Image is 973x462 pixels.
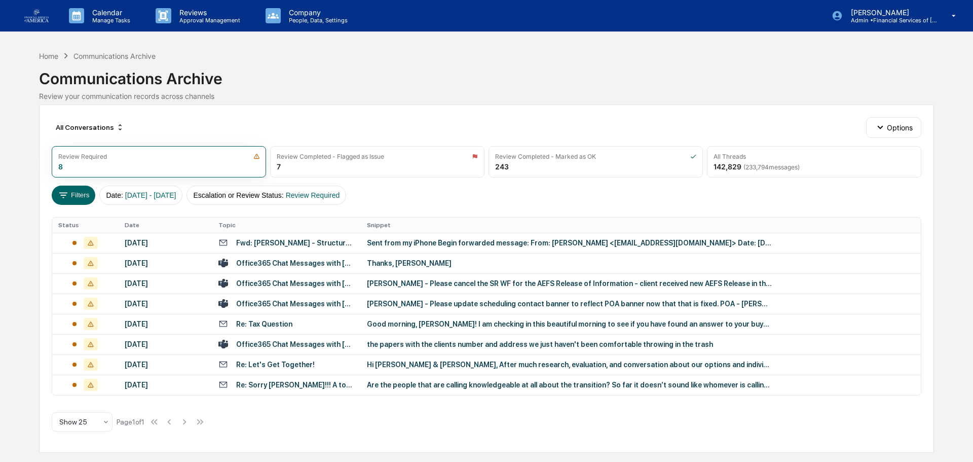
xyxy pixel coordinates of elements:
button: Escalation or Review Status:Review Required [186,186,346,205]
img: icon [472,153,478,160]
div: [DATE] [125,300,206,308]
div: 7 [277,162,281,171]
div: Hi [PERSON_NAME] & [PERSON_NAME], After much research, evaluation, and conversation about our opt... [367,361,772,369]
div: [DATE] [125,340,206,348]
div: Sent from my iPhone Begin forwarded message: From: [PERSON_NAME] <[EMAIL_ADDRESS][DOMAIN_NAME]> D... [367,239,772,247]
div: Review Completed - Marked as OK [495,153,596,160]
p: Approval Management [171,17,245,24]
span: Review Required [286,191,340,199]
th: Snippet [361,218,921,233]
span: ( 233,794 messages) [743,163,800,171]
div: [PERSON_NAME] - Please update scheduling contact banner to reflect POA banner now that that is fi... [367,300,772,308]
div: Office365 Chat Messages with [PERSON_NAME], [PERSON_NAME] on [DATE] [236,279,355,288]
div: the papers with the clients number and address we just haven't been comfortable throwing in the t... [367,340,772,348]
div: All Conversations [52,119,128,135]
div: [DATE] [125,239,206,247]
th: Date [119,218,212,233]
div: Good morning, [PERSON_NAME]! I am checking in this beautiful morning to see if you have found an ... [367,320,772,328]
p: People, Data, Settings [281,17,353,24]
div: Thanks, [PERSON_NAME] [367,259,772,267]
div: 142,829 [714,162,800,171]
div: [DATE] [125,381,206,389]
img: logo [24,9,49,22]
p: Admin • Financial Services of [GEOGRAPHIC_DATA] [843,17,937,24]
div: Re: Tax Question [236,320,292,328]
div: Office365 Chat Messages with [PERSON_NAME], [PERSON_NAME], [PERSON_NAME], [PERSON_NAME], [PERSON_... [236,259,355,267]
button: Options [866,117,921,137]
div: Office365 Chat Messages with [PERSON_NAME], [PERSON_NAME], [PERSON_NAME], [PERSON_NAME], [PERSON_... [236,340,355,348]
span: [DATE] - [DATE] [125,191,176,199]
div: Home [39,52,58,60]
button: Date:[DATE] - [DATE] [99,186,182,205]
iframe: Open customer support [941,429,968,456]
div: Review Completed - Flagged as Issue [277,153,384,160]
div: [DATE] [125,279,206,288]
p: Company [281,8,353,17]
th: Status [52,218,119,233]
div: [DATE] [125,320,206,328]
p: [PERSON_NAME] [843,8,937,17]
div: Communications Archive [73,52,156,60]
div: Are the people that are calling knowledgeable at all about the transition? So far it doesn’t soun... [367,381,772,389]
div: Review your communication records across channels [39,92,934,100]
div: All Threads [714,153,746,160]
img: icon [253,153,260,160]
p: Manage Tasks [84,17,135,24]
div: Re: Let's Get Together! [236,361,315,369]
th: Topic [212,218,361,233]
div: Office365 Chat Messages with [PERSON_NAME], [PERSON_NAME] on [DATE] [236,300,355,308]
p: Calendar [84,8,135,17]
div: Review Required [58,153,107,160]
div: 8 [58,162,63,171]
div: Re: Sorry [PERSON_NAME]!!! A token of my appreciation and apology [236,381,355,389]
div: Fwd: [PERSON_NAME] - Structured Capital Strategies PLUS 21 ADV - Please complete your signature [236,239,355,247]
div: 243 [495,162,509,171]
div: [DATE] [125,259,206,267]
div: [DATE] [125,361,206,369]
p: Reviews [171,8,245,17]
div: [PERSON_NAME] - Please cancel the SR WF for the AEFS Release of Information - client received new... [367,279,772,288]
button: Filters [52,186,96,205]
img: icon [690,153,696,160]
div: Page 1 of 1 [117,418,144,426]
div: Communications Archive [39,61,934,88]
